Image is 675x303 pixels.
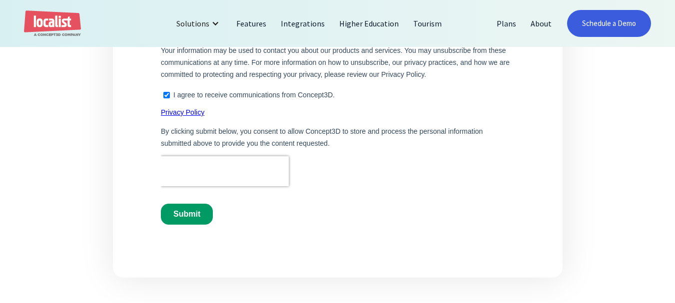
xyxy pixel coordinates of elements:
span: Phone number [177,42,219,49]
p: I agree to receive communications from Concept3D. [12,271,174,279]
a: About [524,11,559,35]
a: Integrations [274,11,332,35]
a: home [24,10,81,37]
span: Job title [177,83,199,90]
a: Schedule a Demo [567,10,651,37]
div: Solutions [176,17,209,29]
a: Features [229,11,274,35]
input: I agree to receive communications from Concept3D. [2,272,9,279]
span: Last name [177,1,207,8]
a: Tourism [406,11,449,35]
div: Solutions [169,11,229,35]
a: Higher Education [332,11,406,35]
a: Plans [490,11,524,35]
